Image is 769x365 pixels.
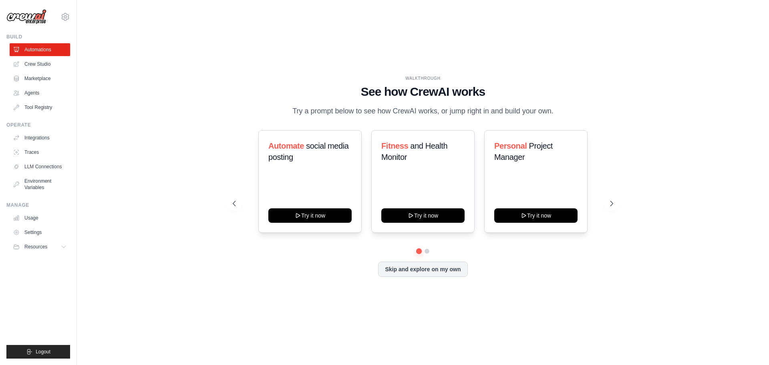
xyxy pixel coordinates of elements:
a: LLM Connections [10,160,70,173]
span: and Health Monitor [381,141,447,161]
a: Marketplace [10,72,70,85]
span: Resources [24,244,47,250]
a: Traces [10,146,70,159]
a: Agents [10,87,70,99]
span: Personal [494,141,527,150]
a: Automations [10,43,70,56]
span: Automate [268,141,304,150]
div: Manage [6,202,70,208]
span: Logout [36,349,50,355]
a: Environment Variables [10,175,70,194]
button: Try it now [268,208,352,223]
a: Usage [10,212,70,224]
div: WALKTHROUGH [233,75,613,81]
a: Integrations [10,131,70,144]
button: Skip and explore on my own [378,262,467,277]
span: Project Manager [494,141,553,161]
a: Crew Studio [10,58,70,71]
img: Logo [6,9,46,24]
button: Try it now [494,208,578,223]
a: Tool Registry [10,101,70,114]
button: Logout [6,345,70,359]
span: social media posting [268,141,349,161]
button: Try it now [381,208,465,223]
div: Operate [6,122,70,128]
a: Settings [10,226,70,239]
div: Build [6,34,70,40]
span: Fitness [381,141,408,150]
button: Resources [10,240,70,253]
h1: See how CrewAI works [233,85,613,99]
p: Try a prompt below to see how CrewAI works, or jump right in and build your own. [288,105,558,117]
